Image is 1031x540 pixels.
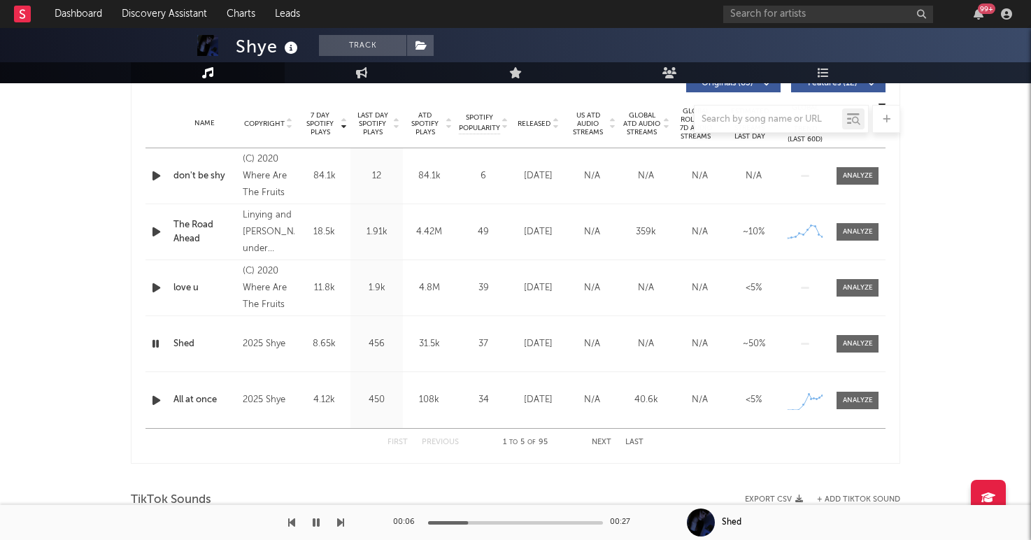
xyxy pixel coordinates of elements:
[676,225,723,239] div: N/A
[974,8,983,20] button: 99+
[791,74,886,92] button: Features(12)
[515,169,562,183] div: [DATE]
[686,74,781,92] button: Originals(83)
[569,393,616,407] div: N/A
[722,516,741,529] div: Shed
[592,439,611,446] button: Next
[243,392,294,408] div: 2025 Shye
[406,393,452,407] div: 108k
[569,225,616,239] div: N/A
[354,225,399,239] div: 1.91k
[406,337,452,351] div: 31.5k
[817,496,900,504] button: + Add TikTok Sound
[730,225,777,239] div: ~ 10 %
[173,218,236,246] a: The Road Ahead
[459,393,508,407] div: 34
[676,337,723,351] div: N/A
[243,336,294,353] div: 2025 Shye
[610,514,638,531] div: 00:27
[243,263,294,313] div: (C) 2020 Where Are The Fruits
[515,393,562,407] div: [DATE]
[393,514,421,531] div: 00:06
[569,281,616,295] div: N/A
[676,393,723,407] div: N/A
[173,393,236,407] a: All at once
[301,169,347,183] div: 84.1k
[487,434,564,451] div: 1 5 95
[354,393,399,407] div: 450
[676,169,723,183] div: N/A
[723,6,933,23] input: Search for artists
[131,492,211,509] span: TikTok Sounds
[625,439,644,446] button: Last
[173,169,236,183] a: don't be shy
[406,281,452,295] div: 4.8M
[623,337,669,351] div: N/A
[301,393,347,407] div: 4.12k
[800,79,865,87] span: Features ( 12 )
[422,439,459,446] button: Previous
[354,337,399,351] div: 456
[527,439,536,446] span: of
[623,169,669,183] div: N/A
[459,169,508,183] div: 6
[406,169,452,183] div: 84.1k
[676,281,723,295] div: N/A
[730,169,777,183] div: N/A
[459,225,508,239] div: 49
[243,151,294,201] div: (C) 2020 Where Are The Fruits
[515,281,562,295] div: [DATE]
[569,169,616,183] div: N/A
[623,281,669,295] div: N/A
[623,225,669,239] div: 359k
[515,337,562,351] div: [DATE]
[784,103,826,145] div: Global Streaming Trend (Last 60D)
[730,281,777,295] div: <5%
[236,35,301,58] div: Shye
[803,496,900,504] button: + Add TikTok Sound
[173,337,236,351] a: Shed
[569,337,616,351] div: N/A
[173,281,236,295] a: love u
[730,337,777,351] div: ~ 50 %
[354,281,399,295] div: 1.9k
[319,35,406,56] button: Track
[745,495,803,504] button: Export CSV
[301,225,347,239] div: 18.5k
[387,439,408,446] button: First
[406,225,452,239] div: 4.42M
[730,393,777,407] div: <5%
[243,207,294,257] div: Linying and [PERSON_NAME], under exclusive license to NDP 2021 Executive Committee
[509,439,518,446] span: to
[459,337,508,351] div: 37
[978,3,995,14] div: 99 +
[695,79,760,87] span: Originals ( 83 )
[515,225,562,239] div: [DATE]
[301,337,347,351] div: 8.65k
[623,393,669,407] div: 40.6k
[301,281,347,295] div: 11.8k
[695,114,842,125] input: Search by song name or URL
[354,169,399,183] div: 12
[459,281,508,295] div: 39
